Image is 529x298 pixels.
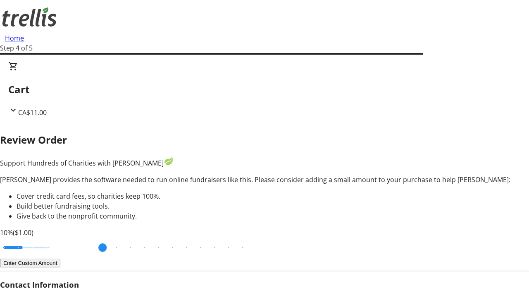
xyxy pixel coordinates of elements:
div: CartCA$11.00 [8,61,521,118]
h2: Cart [8,82,521,97]
span: CA$11.00 [18,108,47,117]
li: Give back to the nonprofit community. [17,211,529,221]
li: Build better fundraising tools. [17,201,529,211]
li: Cover credit card fees, so charities keep 100%. [17,191,529,201]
